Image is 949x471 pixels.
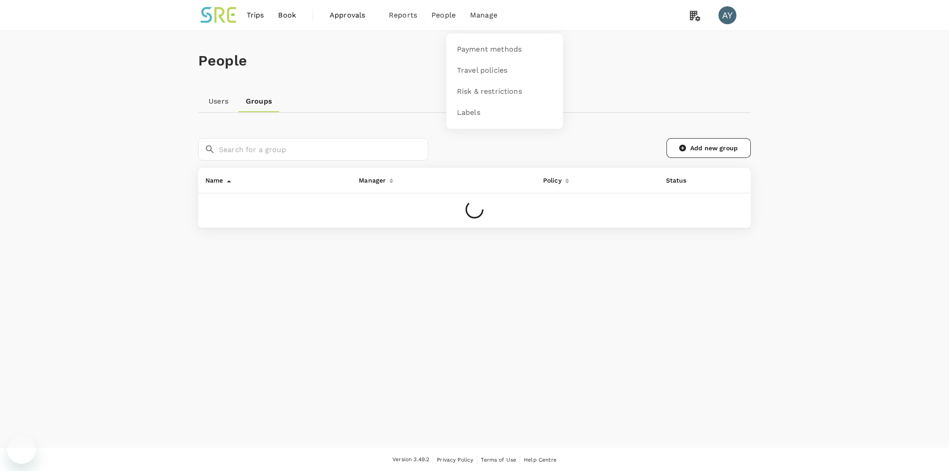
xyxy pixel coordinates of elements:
[718,6,736,24] div: AY
[457,65,507,76] span: Travel policies
[278,10,296,21] span: Book
[452,39,557,60] a: Payment methods
[239,91,279,112] a: Groups
[355,171,386,186] div: Manager
[457,108,480,118] span: Labels
[481,455,516,465] a: Terms of Use
[202,171,223,186] div: Name
[470,10,497,21] span: Manage
[392,455,429,464] span: Version 3.49.2
[198,5,239,25] img: Synera Renewable Energy
[452,102,557,123] a: Labels
[666,138,751,158] a: Add new group
[437,455,473,465] a: Privacy Policy
[481,457,516,463] span: Terms of Use
[524,455,557,465] a: Help Centre
[330,10,374,21] span: Approvals
[452,81,557,102] a: Risk & restrictions
[540,171,562,186] div: Policy
[437,457,473,463] span: Privacy Policy
[659,168,720,193] th: Status
[431,10,456,21] span: People
[457,44,522,55] span: Payment methods
[219,138,428,161] input: Search for a group
[389,10,417,21] span: Reports
[198,91,239,112] a: Users
[198,52,751,69] h1: People
[452,60,557,81] a: Travel policies
[7,435,36,464] iframe: Button to launch messaging window
[247,10,264,21] span: Trips
[524,457,557,463] span: Help Centre
[457,87,522,97] span: Risk & restrictions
